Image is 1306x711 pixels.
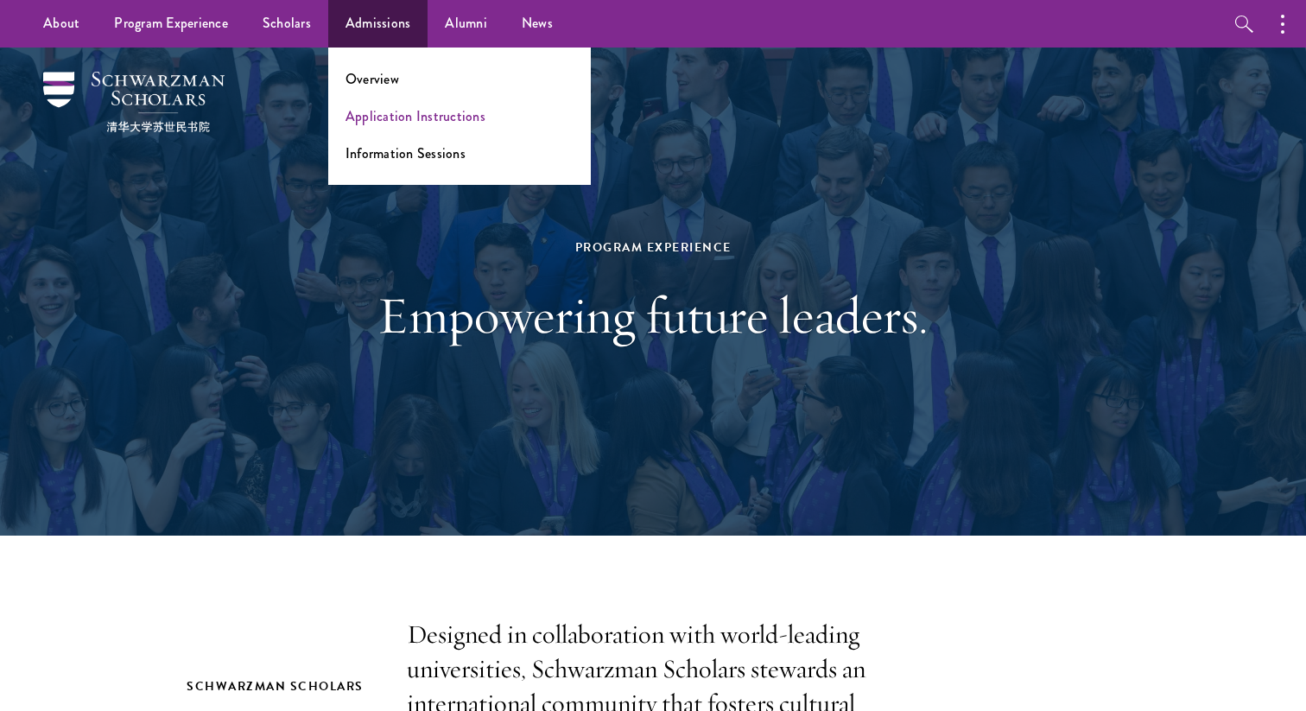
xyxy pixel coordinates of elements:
[346,69,399,89] a: Overview
[355,284,951,346] h1: Empowering future leaders.
[346,106,485,126] a: Application Instructions
[346,143,466,163] a: Information Sessions
[43,72,225,132] img: Schwarzman Scholars
[355,237,951,258] div: Program Experience
[187,676,372,697] h2: Schwarzman Scholars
